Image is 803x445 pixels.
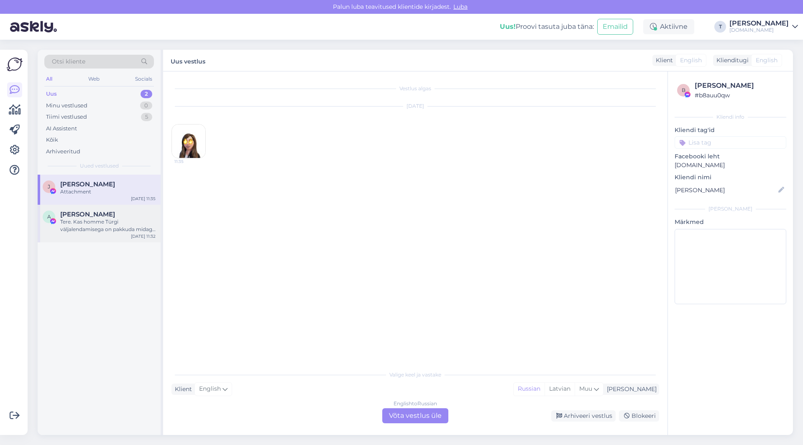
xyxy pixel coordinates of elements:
div: Tere. Kas homme Türgi väljalendamisega on pakkuda midagi. 3 inimest . Sibib kas 3 või 4 ööd [60,218,156,233]
div: 2 [141,90,152,98]
img: Askly Logo [7,56,23,72]
div: Kliendi info [675,113,786,121]
div: T [714,21,726,33]
div: [PERSON_NAME] [604,385,657,394]
span: Muu [579,385,592,392]
div: # b8auu0qw [695,91,784,100]
div: [PERSON_NAME] [695,81,784,91]
div: Tiimi vestlused [46,113,87,121]
div: English to Russian [394,400,437,407]
span: J [48,183,50,190]
div: [DATE] [171,102,659,110]
div: Klienditugi [713,56,749,65]
div: Uus [46,90,57,98]
span: 11:35 [174,158,206,165]
div: Valige keel ja vastake [171,371,659,379]
span: Uued vestlused [80,162,119,170]
p: [DOMAIN_NAME] [675,161,786,170]
img: Attachment [172,125,205,158]
span: English [756,56,777,65]
span: Julia Vladimirov [60,181,115,188]
div: Klient [652,56,673,65]
div: 0 [140,102,152,110]
input: Lisa tag [675,136,786,149]
div: AI Assistent [46,125,77,133]
div: Kõik [46,136,58,144]
div: Arhiveeritud [46,147,80,156]
div: Socials [133,74,154,84]
label: Uus vestlus [171,55,205,66]
div: Minu vestlused [46,102,87,110]
div: [DATE] 11:32 [131,233,156,239]
p: Facebooki leht [675,152,786,161]
button: Emailid [597,19,633,35]
div: Web [87,74,101,84]
div: Proovi tasuta juba täna: [500,22,594,32]
a: [PERSON_NAME][DOMAIN_NAME] [729,20,798,33]
div: Võta vestlus üle [382,408,448,423]
b: Uus! [500,23,516,31]
span: Luba [451,3,470,10]
div: Arhiveeri vestlus [551,410,616,422]
div: Aktiivne [643,19,694,34]
div: Klient [171,385,192,394]
span: Alissa Sternfeld [60,211,115,218]
div: [DATE] 11:35 [131,196,156,202]
div: All [44,74,54,84]
input: Lisa nimi [675,186,777,195]
span: Otsi kliente [52,57,85,66]
div: Vestlus algas [171,85,659,92]
div: 5 [141,113,152,121]
div: Blokeeri [619,410,659,422]
span: English [199,384,221,394]
div: [DOMAIN_NAME] [729,27,789,33]
span: A [47,214,51,220]
p: Kliendi tag'id [675,126,786,135]
div: [PERSON_NAME] [729,20,789,27]
span: b [682,87,685,93]
span: English [680,56,702,65]
div: [PERSON_NAME] [675,205,786,213]
div: Attachment [60,188,156,196]
p: Märkmed [675,218,786,226]
p: Kliendi nimi [675,173,786,182]
div: Latvian [545,383,575,395]
div: Russian [514,383,545,395]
